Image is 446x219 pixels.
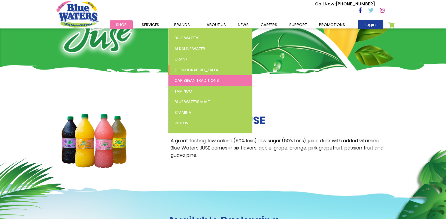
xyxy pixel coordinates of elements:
span: Shop [116,22,127,28]
h2: Blue Waters JUSE [171,114,390,127]
a: store logo [56,1,99,27]
span: Brands [174,22,190,28]
span: Alkaline Water [174,46,205,52]
span: [DEMOGRAPHIC_DATA] [175,67,220,73]
a: Promotions [313,20,351,29]
span: WitLuv [174,120,189,126]
a: support [283,20,313,29]
a: login [358,20,383,29]
p: [PHONE_NUMBER] [315,1,375,7]
span: Cran+ [174,56,188,62]
a: News [232,20,255,29]
span: Call Now : [315,1,336,7]
a: careers [255,20,283,29]
span: Stamina [174,110,191,115]
p: A great tasting, low calorie (50% less), low sugar (50% Less), juice drink with added vitamins. B... [171,137,390,159]
span: Blue Waters Malt [174,99,210,105]
span: Blue Waters [174,35,199,41]
img: juse-logo.png [56,9,138,60]
a: about us [201,20,232,29]
span: Services [142,22,159,28]
span: Tampico [174,88,192,94]
span: Caribbean Traditions [174,78,219,83]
